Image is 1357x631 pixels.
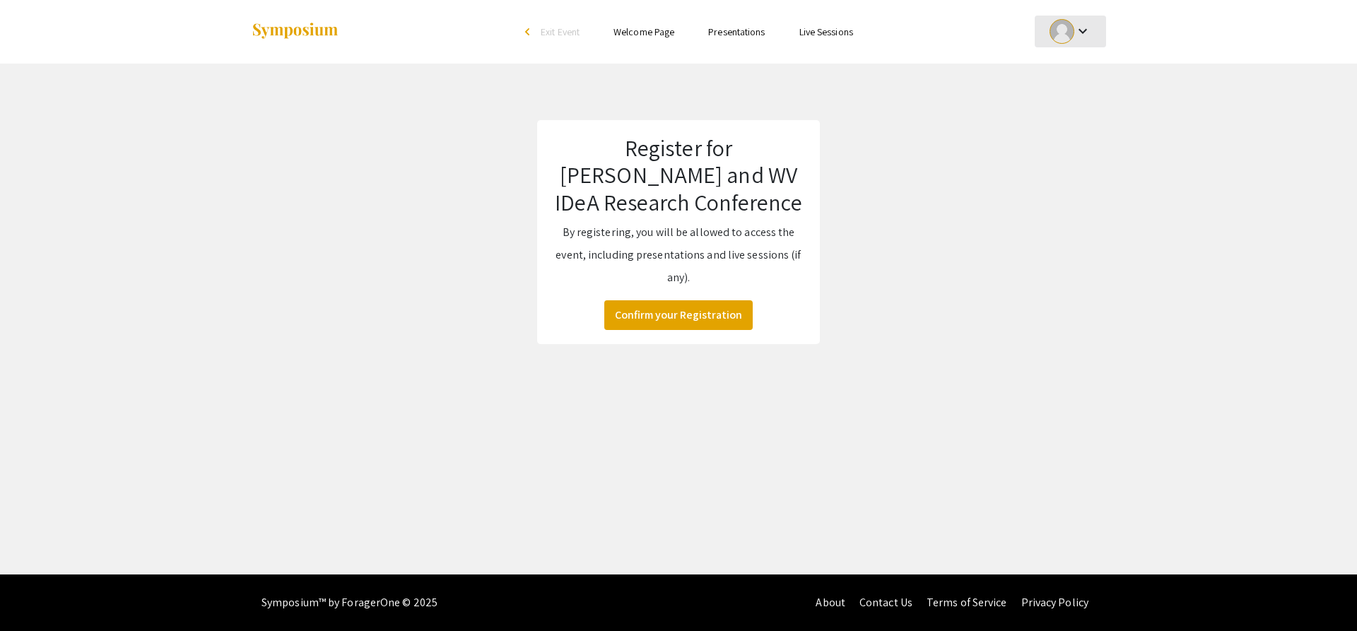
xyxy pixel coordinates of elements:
[799,25,853,38] a: Live Sessions
[927,595,1007,610] a: Terms of Service
[551,221,806,289] p: By registering, you will be allowed to access the event, including presentations and live session...
[1035,16,1106,47] button: Expand account dropdown
[251,22,339,41] img: Symposium by ForagerOne
[1021,595,1088,610] a: Privacy Policy
[816,595,845,610] a: About
[541,25,580,38] span: Exit Event
[708,25,765,38] a: Presentations
[604,300,753,330] button: Confirm your Registration
[859,595,912,610] a: Contact Us
[262,574,437,631] div: Symposium™ by ForagerOne © 2025
[613,25,674,38] a: Welcome Page
[11,567,60,620] iframe: Chat
[525,28,534,36] div: arrow_back_ios
[551,134,806,216] h1: Register for [PERSON_NAME] and WV IDeA Research Conference
[1074,23,1091,40] mat-icon: Expand account dropdown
